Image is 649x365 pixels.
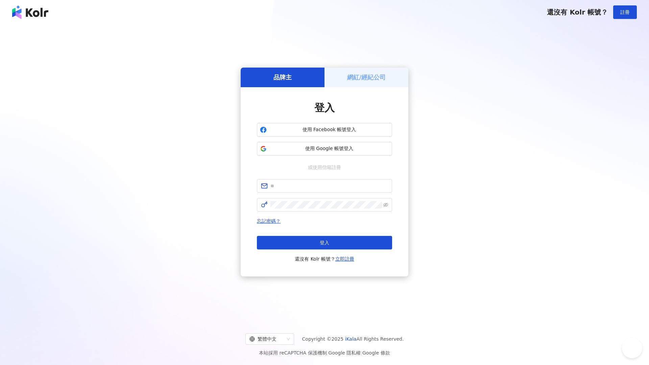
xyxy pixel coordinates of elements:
img: logo [12,5,48,19]
span: 還沒有 Kolr 帳號？ [547,8,608,16]
h5: 品牌主 [273,73,292,81]
a: Google 隱私權 [328,350,361,356]
span: | [361,350,362,356]
span: 註冊 [620,9,630,15]
button: 註冊 [613,5,637,19]
span: Copyright © 2025 All Rights Reserved. [302,335,404,343]
span: eye-invisible [383,202,388,207]
span: 使用 Facebook 帳號登入 [269,126,389,133]
button: 使用 Google 帳號登入 [257,142,392,155]
iframe: Help Scout Beacon - Open [622,338,642,358]
span: 本站採用 reCAPTCHA 保護機制 [259,349,390,357]
a: iKala [345,336,357,342]
a: 立即註冊 [335,256,354,262]
a: Google 條款 [362,350,390,356]
span: 登入 [314,102,335,114]
span: 還沒有 Kolr 帳號？ [295,255,354,263]
div: 繁體中文 [249,334,284,344]
h5: 網紅/經紀公司 [347,73,386,81]
a: 忘記密碼？ [257,218,281,224]
button: 使用 Facebook 帳號登入 [257,123,392,137]
span: 使用 Google 帳號登入 [269,145,389,152]
button: 登入 [257,236,392,249]
span: 登入 [320,240,329,245]
span: | [327,350,329,356]
span: 或使用信箱註冊 [303,164,346,171]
